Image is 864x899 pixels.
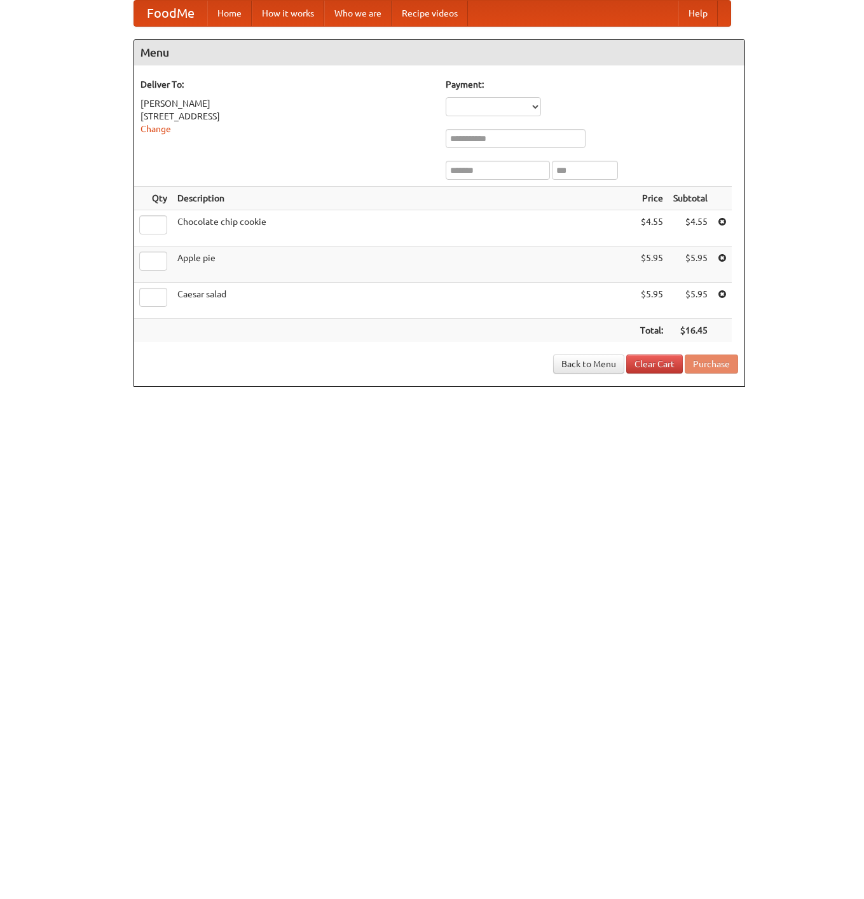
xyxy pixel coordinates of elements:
[668,319,713,342] th: $16.45
[635,283,668,319] td: $5.95
[324,1,392,26] a: Who we are
[141,110,433,123] div: [STREET_ADDRESS]
[141,124,171,134] a: Change
[207,1,252,26] a: Home
[172,283,635,319] td: Caesar salad
[635,247,668,283] td: $5.95
[668,210,713,247] td: $4.55
[635,210,668,247] td: $4.55
[635,187,668,210] th: Price
[134,1,207,26] a: FoodMe
[446,78,738,91] h5: Payment:
[685,355,738,374] button: Purchase
[553,355,624,374] a: Back to Menu
[172,210,635,247] td: Chocolate chip cookie
[172,247,635,283] td: Apple pie
[141,97,433,110] div: [PERSON_NAME]
[668,187,713,210] th: Subtotal
[134,40,744,65] h4: Menu
[172,187,635,210] th: Description
[668,247,713,283] td: $5.95
[252,1,324,26] a: How it works
[392,1,468,26] a: Recipe videos
[635,319,668,342] th: Total:
[668,283,713,319] td: $5.95
[141,78,433,91] h5: Deliver To:
[626,355,683,374] a: Clear Cart
[134,187,172,210] th: Qty
[678,1,718,26] a: Help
